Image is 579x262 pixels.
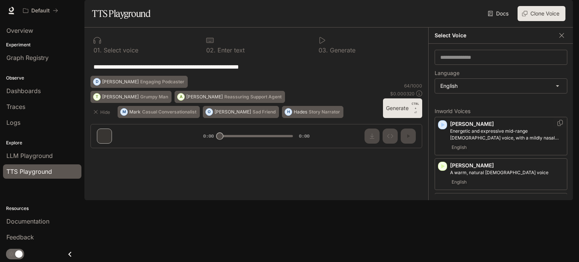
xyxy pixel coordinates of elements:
p: [PERSON_NAME] [102,95,139,99]
span: English [450,178,468,187]
p: [PERSON_NAME] [214,110,251,114]
p: Reassuring Support Agent [224,95,282,99]
p: [PERSON_NAME] [102,80,139,84]
div: D [93,76,100,88]
p: Select voice [102,47,138,53]
p: [PERSON_NAME] [450,120,564,128]
p: 0 1 . [93,47,102,53]
button: Hide [90,106,115,118]
p: Generate [328,47,355,53]
button: GenerateCTRL +⏎ [383,98,422,118]
p: [PERSON_NAME] [450,162,564,169]
p: Inworld Voices [435,109,567,114]
button: Clone Voice [518,6,565,21]
p: Mark [129,110,141,114]
button: T[PERSON_NAME]Grumpy Man [90,91,172,103]
button: O[PERSON_NAME]Sad Friend [203,106,279,118]
p: 0 2 . [206,47,216,53]
button: A[PERSON_NAME]Reassuring Support Agent [175,91,285,103]
p: Engaging Podcaster [140,80,184,84]
div: H [285,106,292,118]
button: HHadesStory Narrator [282,106,343,118]
p: Hades [294,110,307,114]
span: English [450,143,468,152]
button: MMarkCasual Conversationalist [118,106,200,118]
p: Default [31,8,50,14]
a: Docs [486,6,512,21]
p: CTRL + [412,101,419,110]
p: 0 3 . [319,47,328,53]
div: O [206,106,213,118]
p: A warm, natural female voice [450,169,564,176]
div: A [178,91,184,103]
div: English [435,79,567,93]
button: Copy Voice ID [556,120,564,126]
div: M [121,106,127,118]
p: Sad Friend [253,110,276,114]
h1: TTS Playground [92,6,150,21]
p: Energetic and expressive mid-range male voice, with a mildly nasal quality [450,128,564,141]
p: [PERSON_NAME] [186,95,223,99]
p: ⏎ [412,101,419,115]
p: Grumpy Man [140,95,168,99]
p: $ 0.000320 [390,90,415,97]
p: 64 / 1000 [404,83,422,89]
p: Casual Conversationalist [142,110,196,114]
p: Enter text [216,47,245,53]
button: All workspaces [20,3,61,18]
p: Language [435,70,460,76]
div: T [93,91,100,103]
p: Story Narrator [309,110,340,114]
button: D[PERSON_NAME]Engaging Podcaster [90,76,188,88]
